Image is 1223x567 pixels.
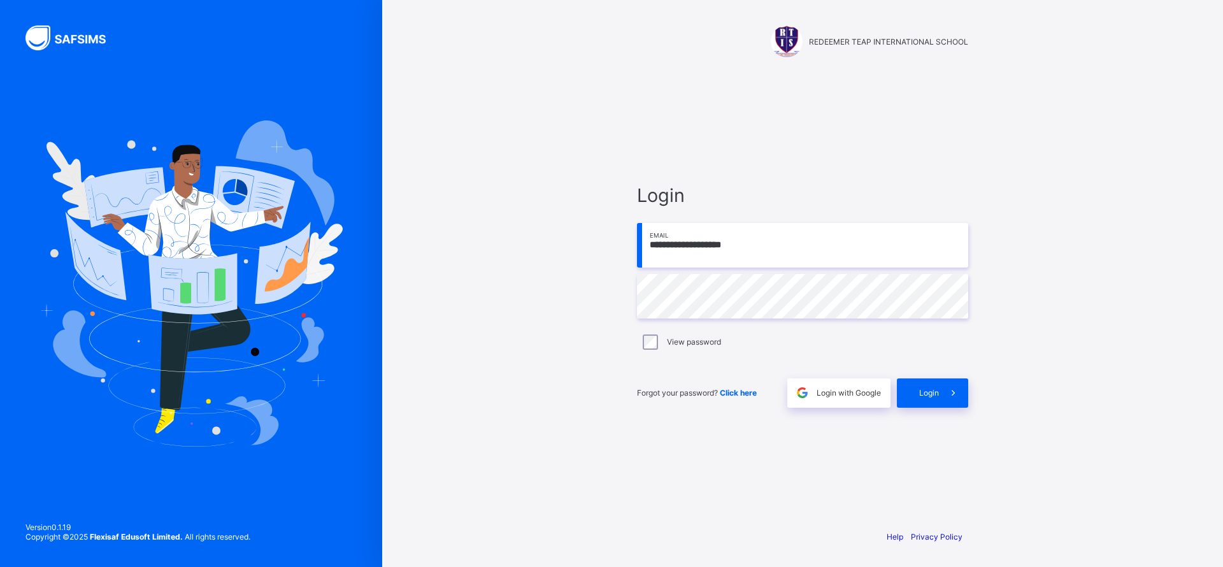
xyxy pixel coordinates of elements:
span: Login [919,388,939,398]
a: Privacy Policy [911,532,962,542]
span: REDEEMER TEAP INTERNATIONAL SCHOOL [809,37,968,47]
span: Copyright © 2025 All rights reserved. [25,532,250,542]
a: Click here [720,388,757,398]
a: Help [887,532,903,542]
img: SAFSIMS Logo [25,25,121,50]
strong: Flexisaf Edusoft Limited. [90,532,183,542]
label: View password [667,337,721,347]
span: Login [637,184,968,206]
span: Login with Google [817,388,881,398]
span: Version 0.1.19 [25,522,250,532]
img: google.396cfc9801f0270233282035f929180a.svg [795,385,810,400]
span: Forgot your password? [637,388,757,398]
img: Hero Image [39,120,343,447]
